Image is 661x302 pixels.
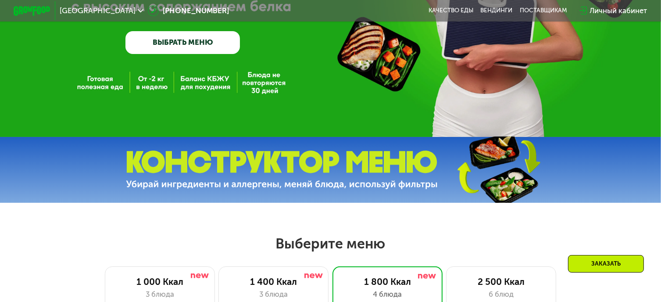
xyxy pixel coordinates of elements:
div: 2 500 Ккал [456,276,547,287]
h2: Выберите меню [29,235,632,252]
div: 1 800 Ккал [342,276,433,287]
a: Вендинги [481,7,513,14]
div: 3 блюда [228,289,319,300]
div: 1 000 Ккал [114,276,205,287]
div: Личный кабинет [590,5,647,16]
span: [GEOGRAPHIC_DATA] [60,7,136,14]
div: 6 блюд [456,289,547,300]
div: Заказать [568,255,644,273]
a: [PHONE_NUMBER] [148,5,229,16]
div: 4 блюда [342,289,433,300]
div: 1 400 Ккал [228,276,319,287]
div: поставщикам [520,7,567,14]
a: ВЫБРАТЬ МЕНЮ [125,31,240,54]
div: 3 блюда [114,289,205,300]
a: Качество еды [429,7,473,14]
